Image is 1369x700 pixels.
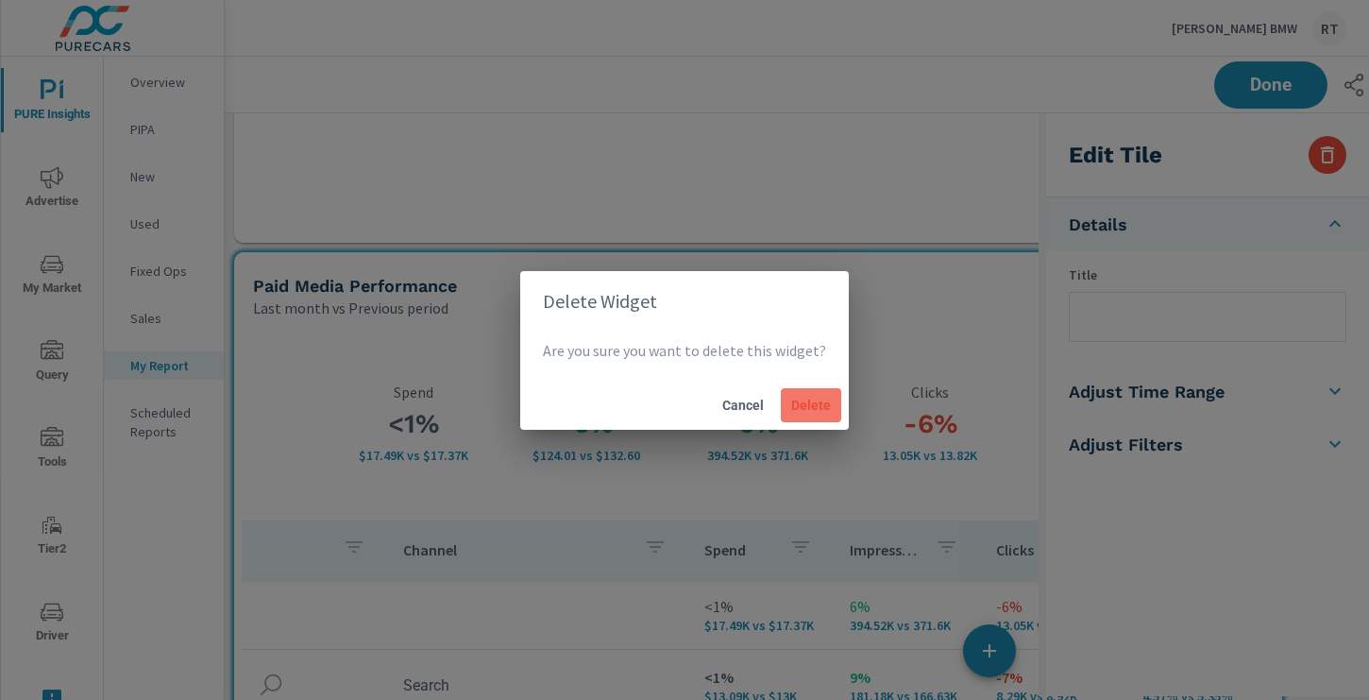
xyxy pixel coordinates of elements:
h2: Delete Widget [543,286,826,316]
span: Delete [788,397,834,414]
p: Are you sure you want to delete this widget? [543,339,826,362]
button: Cancel [713,388,773,422]
button: Delete [781,388,841,422]
span: Cancel [720,397,766,414]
